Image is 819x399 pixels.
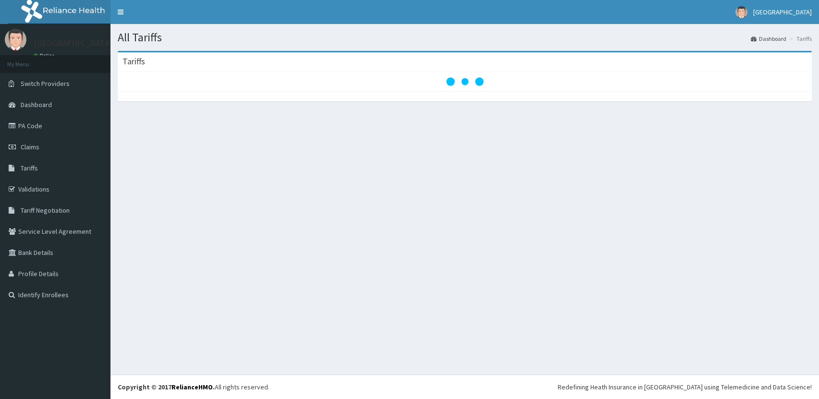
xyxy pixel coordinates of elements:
[751,35,786,43] a: Dashboard
[21,164,38,172] span: Tariffs
[21,206,70,215] span: Tariff Negotiation
[118,383,215,391] strong: Copyright © 2017 .
[122,57,145,66] h3: Tariffs
[558,382,812,392] div: Redefining Heath Insurance in [GEOGRAPHIC_DATA] using Telemedicine and Data Science!
[34,52,57,59] a: Online
[21,100,52,109] span: Dashboard
[110,375,819,399] footer: All rights reserved.
[34,39,113,48] p: [GEOGRAPHIC_DATA]
[21,143,39,151] span: Claims
[5,29,26,50] img: User Image
[118,31,812,44] h1: All Tariffs
[787,35,812,43] li: Tariffs
[446,62,484,101] svg: audio-loading
[171,383,213,391] a: RelianceHMO
[753,8,812,16] span: [GEOGRAPHIC_DATA]
[21,79,70,88] span: Switch Providers
[735,6,747,18] img: User Image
